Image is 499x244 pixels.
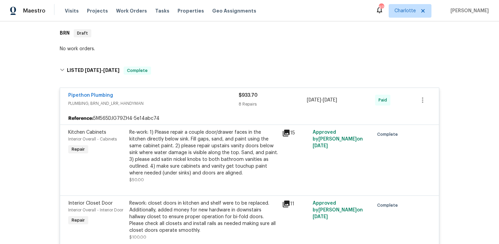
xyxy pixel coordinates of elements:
[129,200,278,234] div: Rework: closet doors in kitchen and shelf were to be replaced. Additionally, added money for new ...
[212,7,256,14] span: Geo Assignments
[129,235,146,239] span: $100.00
[323,98,337,102] span: [DATE]
[69,146,88,153] span: Repair
[85,68,119,73] span: -
[87,7,108,14] span: Projects
[379,4,384,11] div: 97
[377,202,401,209] span: Complete
[67,67,119,75] h6: LISTED
[68,100,239,107] span: PLUMBING, BRN_AND_LRR, HANDYMAN
[103,68,119,73] span: [DATE]
[85,68,101,73] span: [DATE]
[239,93,258,98] span: $933.70
[282,200,309,208] div: 11
[68,93,113,98] a: Pipethon Plumbing
[60,112,439,125] div: 5M565DJG79ZH4-5e14abc74
[68,130,106,135] span: Kitchen Cabinets
[155,8,169,13] span: Tasks
[378,97,390,104] span: Paid
[129,129,278,176] div: Re-work: 1) Please repair a couple door/drawer faces in the kitchen directly below sink. Fill gap...
[448,7,489,14] span: [PERSON_NAME]
[178,7,204,14] span: Properties
[68,115,93,122] b: Reference:
[124,67,150,74] span: Complete
[69,217,88,224] span: Repair
[394,7,416,14] span: Charlotte
[68,137,117,141] span: Interior Overall - Cabinets
[60,29,70,37] h6: BRN
[74,30,91,37] span: Draft
[282,129,309,137] div: 15
[23,7,45,14] span: Maestro
[313,201,363,219] span: Approved by [PERSON_NAME] on
[313,130,363,148] span: Approved by [PERSON_NAME] on
[129,178,144,182] span: $50.00
[68,201,113,206] span: Interior Closet Door
[60,45,439,52] div: No work orders.
[377,131,401,138] span: Complete
[307,98,321,102] span: [DATE]
[239,101,307,108] div: 8 Repairs
[65,7,79,14] span: Visits
[58,60,441,81] div: LISTED [DATE]-[DATE]Complete
[68,208,123,212] span: Interior Overall - Interior Door
[58,22,441,44] div: BRN Draft
[313,144,328,148] span: [DATE]
[313,214,328,219] span: [DATE]
[116,7,147,14] span: Work Orders
[307,97,337,104] span: -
